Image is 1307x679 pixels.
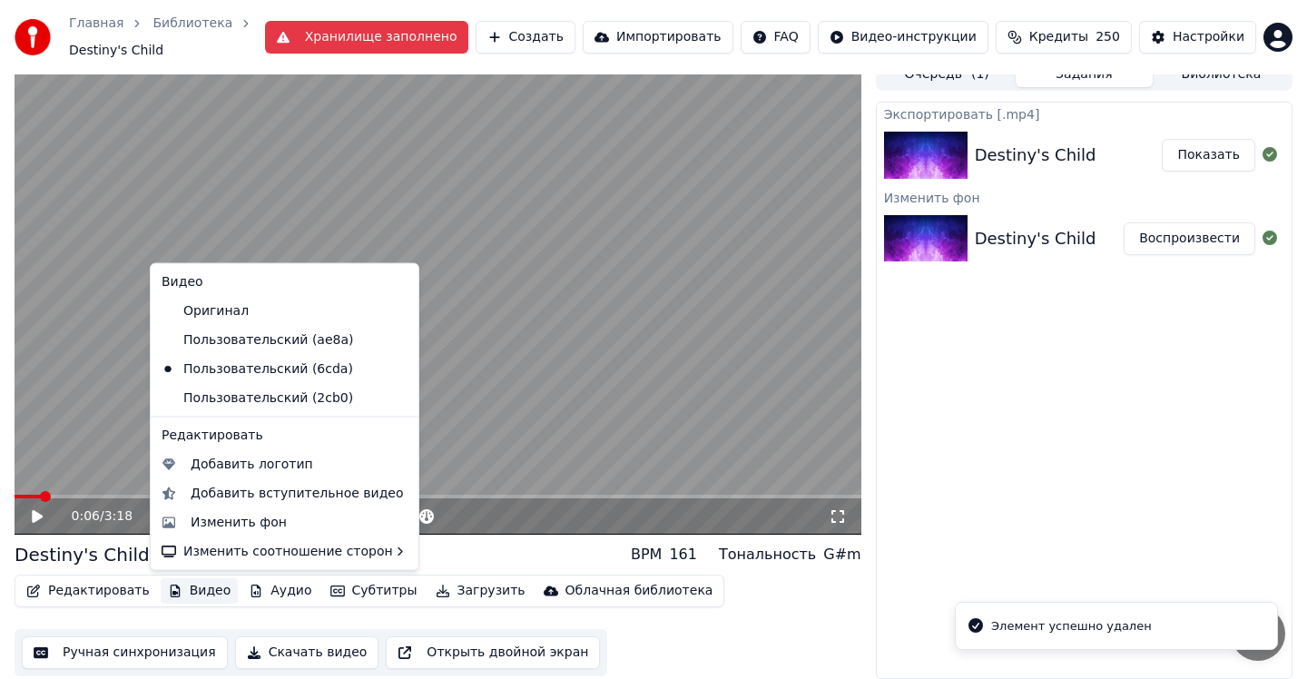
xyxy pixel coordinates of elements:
span: Destiny's Child [69,42,163,60]
button: FAQ [741,21,811,54]
button: Воспроизвести [1124,222,1255,255]
div: Видео [154,268,415,297]
button: Субтитры [323,578,425,604]
button: Библиотека [1153,61,1290,87]
button: Ручная синхронизация [22,636,228,669]
div: Оригинал [154,296,388,325]
span: 0:06 [72,507,100,526]
span: Кредиты [1029,28,1088,46]
button: Создать [476,21,575,54]
div: G#m [823,544,860,566]
a: Библиотека [152,15,232,33]
div: BPM [631,544,662,566]
button: Редактировать [19,578,157,604]
div: Изменить фон [877,186,1292,208]
button: Открыть двойной экран [386,636,600,669]
div: Destiny's Child [15,542,150,567]
div: Изменить соотношение сторон [154,536,415,566]
button: Хранилище заполнено [265,21,468,54]
div: Destiny's Child [975,143,1096,168]
a: Главная [69,15,123,33]
img: youka [15,19,51,55]
div: Редактировать [154,420,415,449]
button: Задания [1016,61,1153,87]
div: Добавить вступительное видео [191,484,404,502]
div: Настройки [1173,28,1244,46]
div: Добавить логотип [191,455,313,473]
div: 161 [669,544,697,566]
span: 3:18 [104,507,133,526]
span: 250 [1096,28,1120,46]
button: Скачать видео [235,636,379,669]
div: Изменить фон [191,513,287,531]
div: Пользовательский (2cb0) [154,383,388,412]
div: Пользовательский (6cda) [154,354,388,383]
div: Элемент успешно удален [991,617,1152,635]
button: Видео-инструкции [818,21,988,54]
button: Аудио [241,578,319,604]
button: Кредиты250 [996,21,1132,54]
div: Экспортировать [.mp4] [877,103,1292,124]
button: Очередь [879,61,1016,87]
div: / [72,507,115,526]
button: Загрузить [428,578,533,604]
div: Тональность [719,544,816,566]
button: Настройки [1139,21,1256,54]
div: Пользовательский (ae8a) [154,325,388,354]
button: Показать [1162,139,1255,172]
span: ( 1 ) [971,65,989,84]
div: Destiny's Child [975,226,1096,251]
button: Импортировать [583,21,733,54]
button: Видео [161,578,239,604]
nav: breadcrumb [69,15,265,60]
div: Облачная библиотека [565,582,713,600]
